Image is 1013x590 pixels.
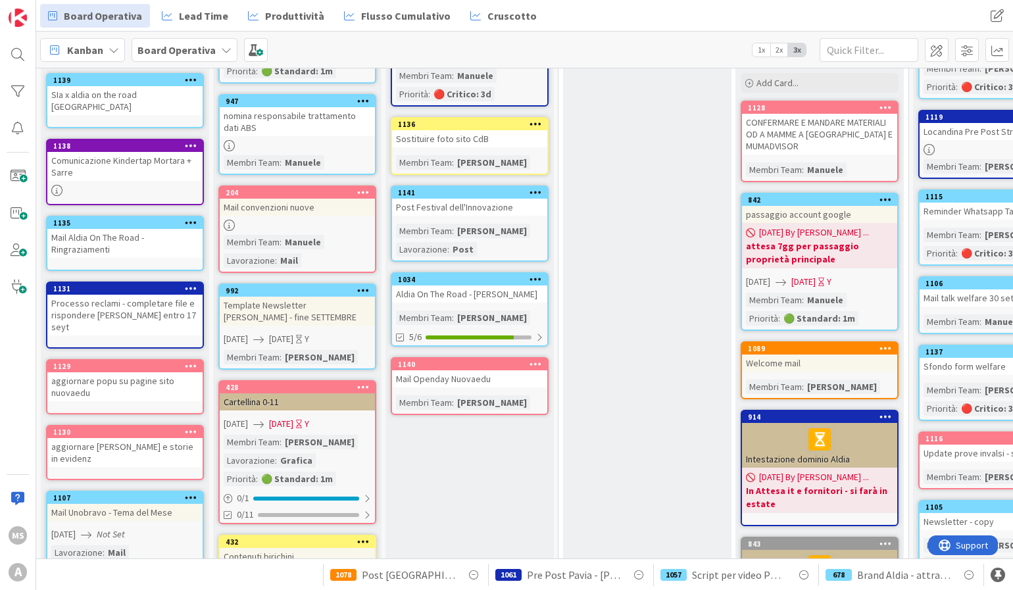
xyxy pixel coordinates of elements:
[103,545,105,560] span: :
[67,42,103,58] span: Kanban
[742,194,897,206] div: 842
[780,311,858,326] div: 🟢 Standard: 1m
[742,102,897,114] div: 1128
[924,80,956,94] div: Priorità
[47,295,203,335] div: Processo reclami - completare file e rispondere [PERSON_NAME] entro 17 seyt
[396,242,447,257] div: Lavorazione
[454,68,497,83] div: Manuele
[759,226,869,239] span: [DATE] By [PERSON_NAME] ...
[47,360,203,372] div: 1129
[392,187,547,199] div: 1141
[226,286,375,295] div: 992
[741,193,899,331] a: 842passaggio account google[DATE] By [PERSON_NAME] ...attesa 7gg per passaggio proprietà principa...
[527,567,620,583] span: Pre Post Pavia - [PERSON_NAME]! FINE AGOSTO
[47,140,203,181] div: 1138Comunicazione Kindertap Mortara + Sarre
[53,428,203,437] div: 1130
[220,381,375,393] div: 428
[220,187,375,216] div: 204Mail convenzioni nuove
[753,43,770,57] span: 1x
[454,155,530,170] div: [PERSON_NAME]
[47,283,203,295] div: 1131
[220,297,375,326] div: Template Newsletter [PERSON_NAME] - fine SETTEMBRE
[924,383,979,397] div: Membri Team
[428,87,430,101] span: :
[51,545,103,560] div: Lavorazione
[47,74,203,86] div: 1139
[975,556,977,571] span: :
[748,539,897,549] div: 843
[924,159,979,174] div: Membri Team
[454,310,530,325] div: [PERSON_NAME]
[804,380,880,394] div: [PERSON_NAME]
[224,435,280,449] div: Membri Team
[218,380,376,524] a: 428Cartellina 0-11[DATE][DATE]YMembri Team:[PERSON_NAME]Lavorazione:GraficaPriorità:🟢 Standard: 1...
[47,140,203,152] div: 1138
[742,411,897,468] div: 914Intestazione dominio Aldia
[154,4,236,28] a: Lead Time
[53,284,203,293] div: 1131
[396,87,428,101] div: Priorità
[802,293,804,307] span: :
[258,64,336,78] div: 🟢 Standard: 1m
[226,537,375,547] div: 432
[220,490,375,506] div: 0/1
[179,8,228,24] span: Lead Time
[391,185,549,262] a: 1141Post Festival dell'InnovazioneMembri Team:[PERSON_NAME]Lavorazione:Post
[97,528,125,540] i: Not Set
[237,508,254,522] span: 0/11
[804,293,847,307] div: Manuele
[220,536,375,565] div: 432Contenuti birichini
[224,253,275,268] div: Lavorazione
[454,395,530,410] div: [PERSON_NAME]
[391,357,549,415] a: 1140Mail Openday NuovaeduMembri Team:[PERSON_NAME]
[746,484,893,510] b: In Attesa it e fornitori - si farà in estate
[226,188,375,197] div: 204
[53,76,203,85] div: 1139
[398,275,547,284] div: 1034
[220,107,375,136] div: nomina responsabile trattamento dati ABS
[495,569,522,581] div: 1061
[220,199,375,216] div: Mail convenzioni nuove
[269,417,293,431] span: [DATE]
[778,311,780,326] span: :
[280,435,282,449] span: :
[277,253,301,268] div: Mail
[748,195,897,205] div: 842
[258,472,336,486] div: 🟢 Standard: 1m
[46,73,204,128] a: 1139SIa x aldia on the road [GEOGRAPHIC_DATA]
[396,224,452,238] div: Membri Team
[47,217,203,258] div: 1135Mail Aldia On The Road - Ringraziamenti
[392,118,547,147] div: 1136Sostituire foto sito CdB
[770,43,788,57] span: 2x
[282,235,324,249] div: Manuele
[392,274,547,303] div: 1034Aldia On The Road - [PERSON_NAME]
[218,185,376,273] a: 204Mail convenzioni nuoveMembri Team:ManueleLavorazione:Mail
[746,311,778,326] div: Priorità
[802,162,804,177] span: :
[224,64,256,78] div: Priorità
[454,224,530,238] div: [PERSON_NAME]
[336,4,458,28] a: Flusso Cumulativo
[742,343,897,355] div: 1089
[430,87,495,101] div: 🔴 Critico: 3d
[392,187,547,216] div: 1141Post Festival dell'Innovazione
[47,152,203,181] div: Comunicazione Kindertap Mortara + Sarre
[826,569,852,581] div: 678
[64,8,142,24] span: Board Operativa
[280,350,282,364] span: :
[46,282,204,349] a: 1131Processo reclami - completare file e rispondere [PERSON_NAME] entro 17 seyt
[392,285,547,303] div: Aldia On The Road - [PERSON_NAME]
[220,548,375,565] div: Contenuti birichini
[742,538,897,550] div: 843
[924,401,956,416] div: Priorità
[269,332,293,346] span: [DATE]
[47,283,203,335] div: 1131Processo reclami - completare file e rispondere [PERSON_NAME] entro 17 seyt
[220,285,375,297] div: 992
[361,8,451,24] span: Flusso Cumulativo
[47,492,203,504] div: 1107
[692,567,785,583] span: Script per video PROMO CE
[265,8,324,24] span: Produttività
[742,194,897,223] div: 842passaggio account google
[924,556,975,571] div: Lavorazione
[742,355,897,372] div: Welcome mail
